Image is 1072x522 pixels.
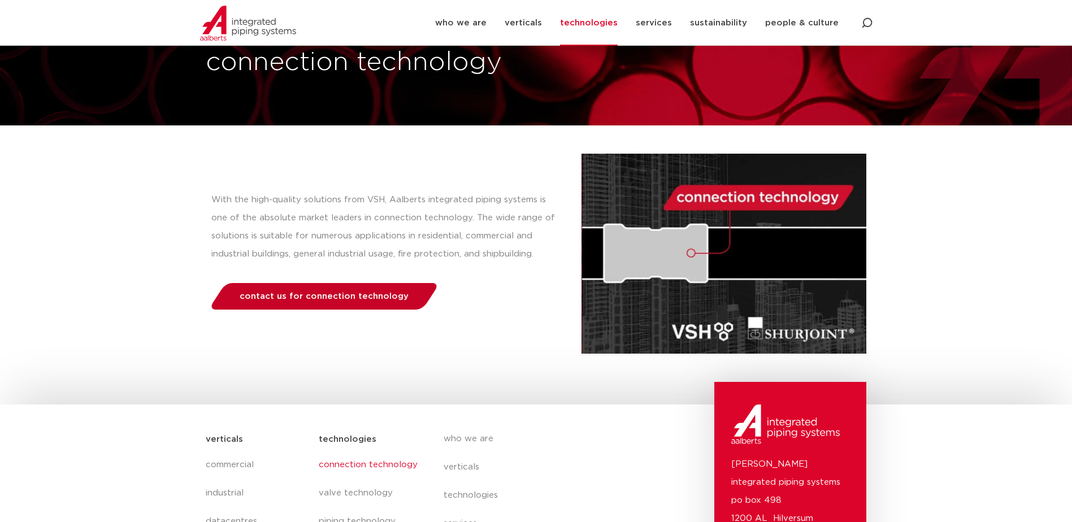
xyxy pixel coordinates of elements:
[319,451,420,479] a: connection technology
[206,451,308,479] a: commercial
[206,479,308,507] a: industrial
[444,453,650,481] a: verticals
[319,479,420,507] a: valve technology
[206,45,531,81] h1: connection technology
[444,481,650,510] a: technologies
[319,430,376,449] h5: technologies
[208,283,440,310] a: contact us for connection technology
[444,425,650,453] a: who we are
[211,191,559,263] p: With the high-quality solutions from VSH, Aalberts integrated piping systems is one of the absolu...
[206,430,243,449] h5: verticals
[240,292,409,301] span: contact us for connection technology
